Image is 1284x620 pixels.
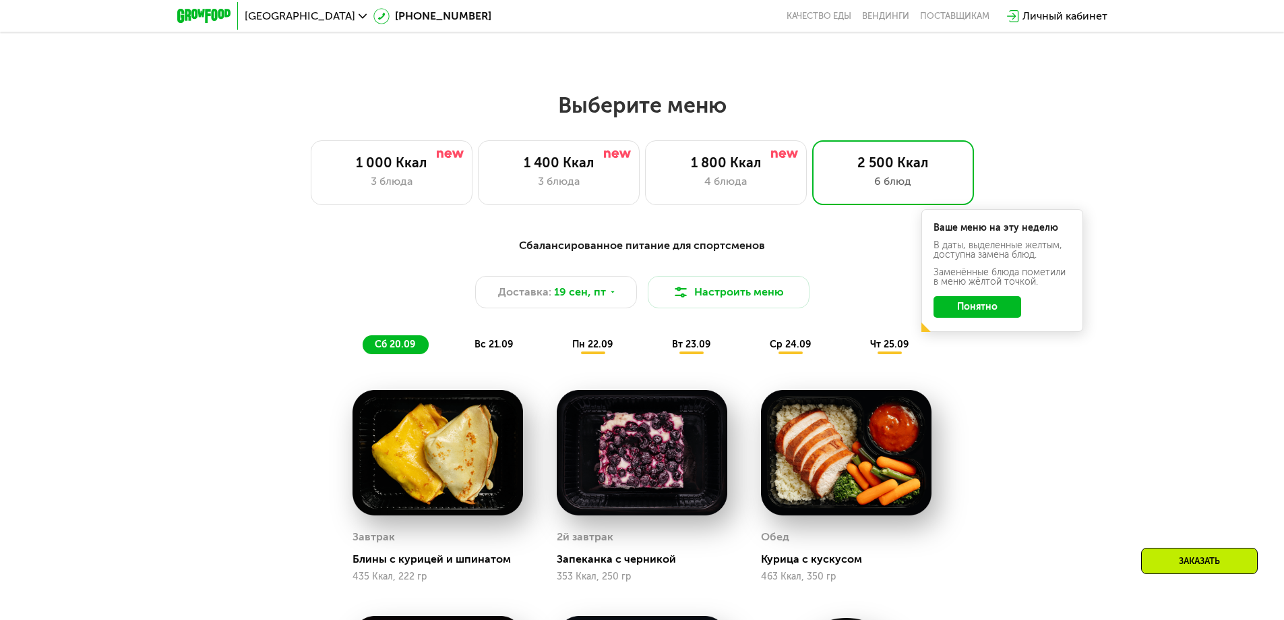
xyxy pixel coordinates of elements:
div: 6 блюд [826,173,960,190]
div: Завтрак [353,527,395,547]
div: Запеканка с черникой [557,553,738,566]
h2: Выберите меню [43,92,1241,119]
div: 3 блюда [492,173,625,190]
div: поставщикам [920,11,989,22]
span: 19 сен, пт [554,284,606,300]
div: 353 Ккал, 250 гр [557,571,727,582]
div: 463 Ккал, 350 гр [761,571,931,582]
div: Блины с курицей и шпинатом [353,553,534,566]
div: Ваше меню на эту неделю [934,223,1071,233]
div: 4 блюда [659,173,793,190]
div: 1 000 Ккал [325,154,458,171]
div: Заменённые блюда пометили в меню жёлтой точкой. [934,268,1071,287]
a: Качество еды [787,11,851,22]
span: чт 25.09 [870,339,909,350]
div: 435 Ккал, 222 гр [353,571,523,582]
div: 1 400 Ккал [492,154,625,171]
button: Понятно [934,296,1021,318]
div: 2 500 Ккал [826,154,960,171]
div: Сбалансированное питание для спортсменов [243,237,1041,254]
div: В даты, выделенные желтым, доступна замена блюд. [934,241,1071,260]
span: [GEOGRAPHIC_DATA] [245,11,355,22]
a: [PHONE_NUMBER] [373,8,491,24]
span: сб 20.09 [375,339,415,350]
a: Вендинги [862,11,909,22]
div: Личный кабинет [1022,8,1107,24]
span: вс 21.09 [475,339,513,350]
span: пн 22.09 [572,339,613,350]
div: Курица с кускусом [761,553,942,566]
div: Обед [761,527,789,547]
span: вт 23.09 [672,339,710,350]
span: Доставка: [498,284,551,300]
div: 2й завтрак [557,527,613,547]
div: 3 блюда [325,173,458,190]
div: 1 800 Ккал [659,154,793,171]
span: ср 24.09 [770,339,811,350]
button: Настроить меню [648,276,809,308]
div: Заказать [1141,548,1258,574]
